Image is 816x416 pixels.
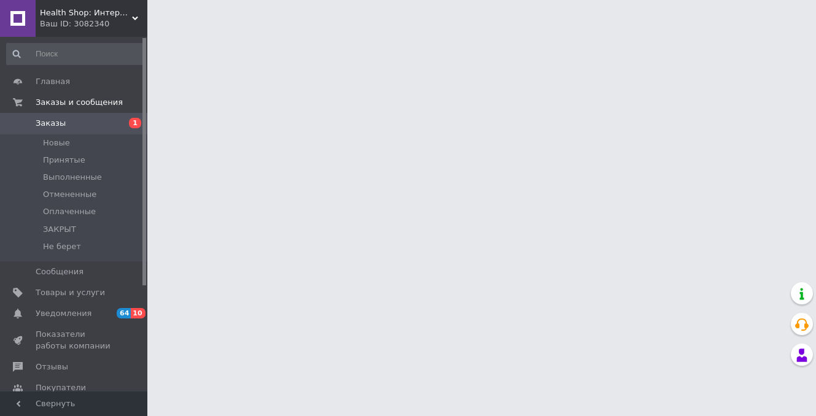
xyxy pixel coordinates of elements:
span: Оплаченные [43,206,96,217]
span: 1 [129,118,141,128]
span: Не берет [43,241,81,252]
span: Товары и услуги [36,287,105,298]
span: Покупатели [36,382,86,393]
span: Отмененные [43,189,96,200]
span: Health Shop: Интернет-магазин здоровья. [40,7,132,18]
span: Показатели работы компании [36,329,114,351]
span: Заказы и сообщения [36,97,123,108]
span: Главная [36,76,70,87]
span: ЗАКРЫТ [43,224,76,235]
span: Заказы [36,118,66,129]
span: Отзывы [36,361,68,372]
span: 10 [131,308,145,318]
span: Принятые [43,155,85,166]
span: 64 [117,308,131,318]
span: Выполненные [43,172,102,183]
div: Ваш ID: 3082340 [40,18,147,29]
span: Уведомления [36,308,91,319]
input: Поиск [6,43,145,65]
span: Сообщения [36,266,84,277]
span: Новые [43,137,70,148]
